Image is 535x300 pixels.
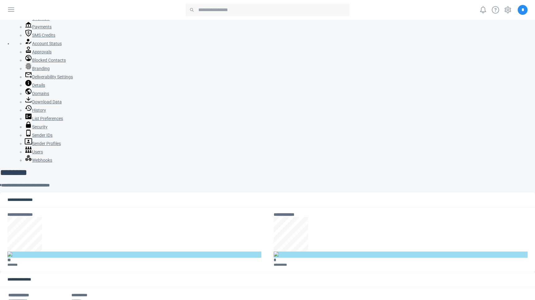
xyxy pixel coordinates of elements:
a: Blocked Contacts [25,58,66,63]
span: Approvals [32,49,52,54]
span: Security [32,124,48,129]
a: SMS Credits [25,33,55,38]
a: Sender Profiles [25,141,61,146]
a: Sender IDs [25,133,53,138]
span: Sender IDs [32,133,53,138]
img: pp-unlimited-act.png [274,252,279,256]
a: Details [25,83,45,88]
img: pp-contact-act.png [7,252,12,256]
span: Payments [32,24,52,29]
span: List Preferences [32,116,63,121]
a: Security [25,124,48,129]
span: Blocked Contacts [32,58,66,63]
a: Webhooks [25,158,52,163]
a: History [25,108,46,113]
span: Details [32,83,45,88]
span: Branding [32,66,50,71]
span: Webhooks [32,158,52,163]
span: Download Data [32,99,62,104]
a: Deliverability Settings [25,74,73,79]
a: Domains [25,91,49,96]
span: Deliverability Settings [32,74,73,79]
a: Branding [25,66,50,71]
a: Download Data [25,99,62,104]
a: Approvals [25,49,52,54]
span: Domains [32,91,49,96]
a: Payments [25,24,52,29]
span: Sender Profiles [32,141,61,146]
a: Users [25,149,43,154]
span: Users [32,149,43,154]
a: List Preferences [25,116,63,121]
span: SMS Credits [32,33,55,38]
a: Account Status [25,41,62,46]
span: History [32,108,46,113]
span: Account Status [32,41,62,46]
